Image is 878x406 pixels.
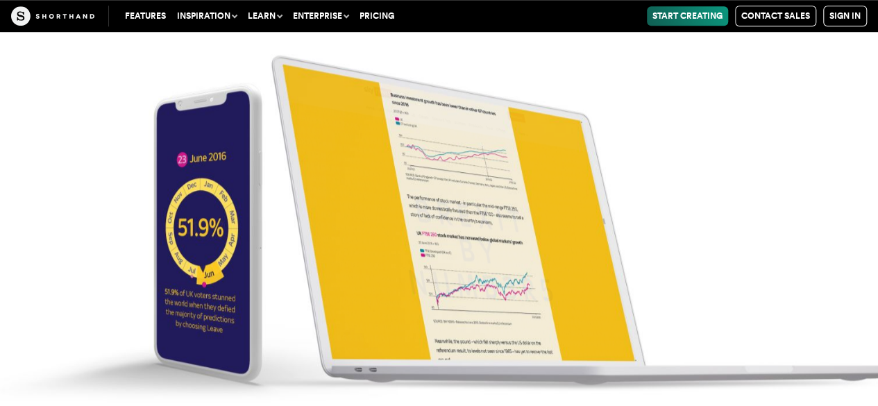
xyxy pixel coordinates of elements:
[11,6,94,26] img: The Craft
[119,6,171,26] a: Features
[354,6,400,26] a: Pricing
[287,6,354,26] button: Enterprise
[242,6,287,26] button: Learn
[647,6,728,26] a: Start Creating
[171,6,242,26] button: Inspiration
[823,6,867,26] a: Sign in
[735,6,816,26] a: Contact Sales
